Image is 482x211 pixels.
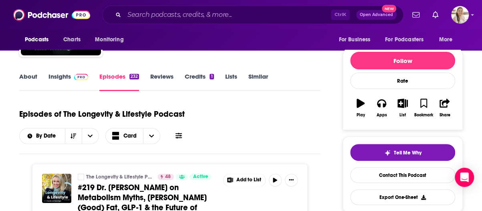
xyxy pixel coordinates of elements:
button: Choose View [105,128,161,144]
div: Play [357,113,365,118]
img: tell me why sparkle [384,150,391,156]
div: Bookmark [414,113,433,118]
a: Credits1 [185,73,214,91]
span: By Date [36,133,58,139]
a: The Longevity & Lifestyle Podcast [86,174,152,180]
a: Episodes232 [99,73,139,91]
button: Play [350,93,371,122]
a: Charts [58,32,85,47]
a: 48 [157,174,174,180]
a: Active [190,174,211,180]
span: For Podcasters [385,34,424,45]
a: Show notifications dropdown [409,8,423,22]
h1: Episodes of The Longevity & Lifestyle Podcast [19,109,185,119]
span: Add to List [236,177,261,183]
span: 48 [165,173,171,181]
div: Search podcasts, credits, & more... [102,6,403,24]
span: New [382,5,396,12]
div: List [399,113,406,118]
a: Similar [248,73,268,91]
h2: Choose List sort [19,128,99,144]
div: Rate [350,73,455,89]
span: Monitoring [95,34,123,45]
input: Search podcasts, credits, & more... [124,8,331,21]
div: Share [439,113,450,118]
span: Active [193,173,208,181]
button: Sort Direction [65,128,82,144]
button: Export One-Sheet [350,189,455,205]
button: Share [434,93,455,122]
span: Podcasts [25,34,48,45]
button: List [392,93,413,122]
img: Podchaser - Follow, Share and Rate Podcasts [13,7,90,22]
a: InsightsPodchaser Pro [48,73,88,91]
span: For Business [339,34,370,45]
span: Card [123,133,137,139]
img: User Profile [451,6,469,24]
button: open menu [20,133,65,139]
div: Open Intercom Messenger [455,168,474,187]
button: Bookmark [413,93,434,122]
button: Show More Button [285,174,298,187]
div: 1 [210,74,214,79]
a: The Longevity & Lifestyle Podcast [78,174,84,180]
button: open menu [380,32,435,47]
span: Charts [63,34,81,45]
a: Show notifications dropdown [429,8,442,22]
button: Follow [350,52,455,69]
a: About [19,73,37,91]
a: Contact This Podcast [350,167,455,183]
span: Open Advanced [360,13,393,17]
button: open menu [19,32,59,47]
div: Apps [377,113,387,118]
span: More [439,34,453,45]
button: open menu [333,32,380,47]
button: tell me why sparkleTell Me Why [350,144,455,161]
button: Open AdvancedNew [356,10,397,20]
span: Logged in as acquavie [451,6,469,24]
button: Apps [371,93,392,122]
button: open menu [82,128,99,144]
img: #219 Dr. William Li on Metabolism Myths, Brown (Good) Fat, GLP-1 & the Future of Food as Medicine [42,174,71,203]
span: Tell Me Why [394,150,421,156]
span: Ctrl K [331,10,350,20]
button: Show More Button [224,174,265,187]
div: 232 [129,74,139,79]
button: open menu [434,32,463,47]
button: Show profile menu [451,6,469,24]
a: Lists [225,73,237,91]
button: open menu [89,32,134,47]
img: Podchaser Pro [74,74,88,80]
a: Reviews [150,73,173,91]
